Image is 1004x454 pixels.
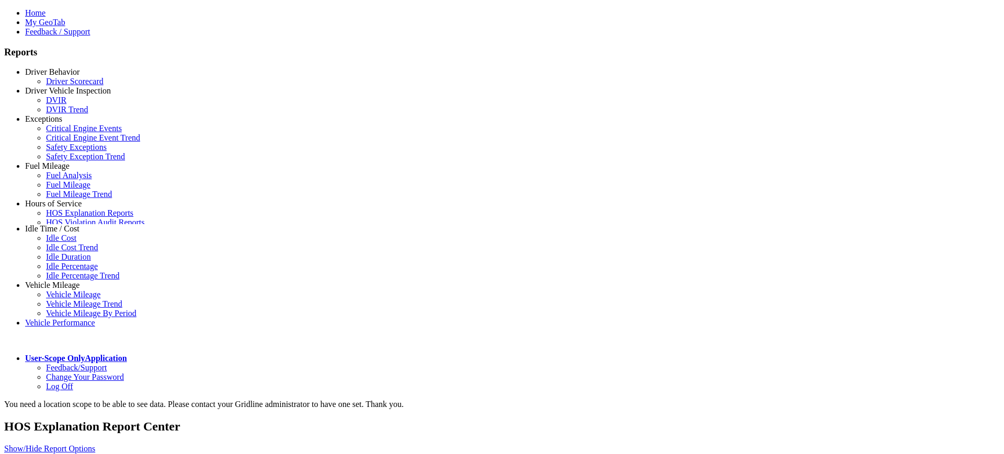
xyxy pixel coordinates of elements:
a: Safety Exceptions [46,143,107,152]
a: Home [25,8,45,17]
a: Critical Engine Event Trend [46,133,140,142]
a: Driver Behavior [25,67,79,76]
h2: HOS Explanation Report Center [4,420,1000,434]
a: Feedback / Support [25,27,90,36]
a: Idle Percentage Trend [46,271,119,280]
a: Vehicle Performance [25,318,95,327]
a: Driver Scorecard [46,77,104,86]
a: Exceptions [25,114,62,123]
a: Feedback/Support [46,363,107,372]
a: Show/Hide Report Options [4,444,95,453]
a: Idle Time / Cost [25,224,79,233]
a: User-Scope OnlyApplication [25,354,127,363]
a: Fuel Analysis [46,171,92,180]
a: Vehicle Mileage Trend [46,299,122,308]
a: Idle Cost Trend [46,243,98,252]
a: Idle Percentage [46,262,98,271]
a: HOS Violation Audit Reports [46,218,145,227]
a: Vehicle Mileage By Period [46,309,136,318]
a: Fuel Mileage [25,161,70,170]
a: Fuel Mileage [46,180,90,189]
a: Fuel Mileage Trend [46,190,112,199]
a: Safety Exception Trend [46,152,125,161]
a: DVIR [46,96,66,104]
a: Idle Duration [46,252,91,261]
a: Critical Engine Events [46,124,122,133]
a: Driver Vehicle Inspection [25,86,111,95]
a: Change Your Password [46,372,124,381]
a: Log Off [46,382,73,391]
a: My GeoTab [25,18,65,27]
a: DVIR Trend [46,105,88,114]
a: Vehicle Mileage [25,281,79,289]
a: HOS Explanation Reports [46,208,133,217]
a: Vehicle Mileage [46,290,100,299]
h3: Reports [4,46,1000,58]
div: You need a location scope to be able to see data. Please contact your Gridline administrator to h... [4,400,1000,409]
a: Idle Cost [46,234,76,242]
a: Hours of Service [25,199,82,208]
